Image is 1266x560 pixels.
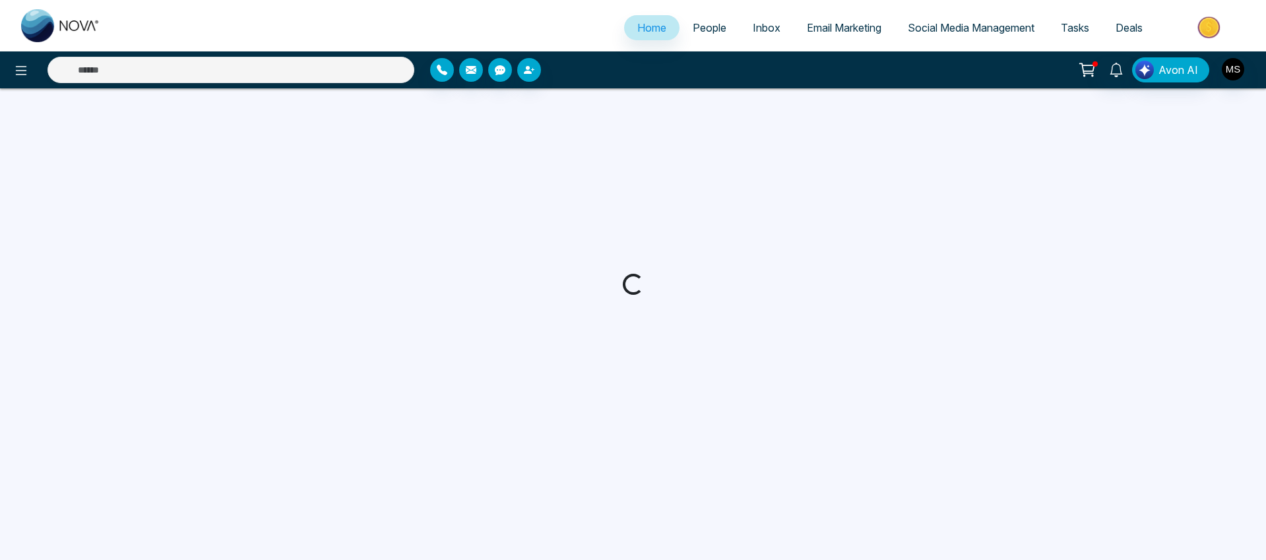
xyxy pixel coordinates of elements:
a: Social Media Management [895,15,1048,40]
img: Nova CRM Logo [21,9,100,42]
img: User Avatar [1222,58,1244,80]
img: Market-place.gif [1162,13,1258,42]
a: Email Marketing [794,15,895,40]
span: Email Marketing [807,21,881,34]
a: Tasks [1048,15,1102,40]
span: Home [637,21,666,34]
span: Deals [1116,21,1143,34]
a: Home [624,15,680,40]
span: Avon AI [1158,62,1198,78]
span: Tasks [1061,21,1089,34]
a: Inbox [740,15,794,40]
a: People [680,15,740,40]
span: Inbox [753,21,780,34]
a: Deals [1102,15,1156,40]
img: Lead Flow [1135,61,1154,79]
span: Social Media Management [908,21,1034,34]
span: People [693,21,726,34]
button: Avon AI [1132,57,1209,82]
